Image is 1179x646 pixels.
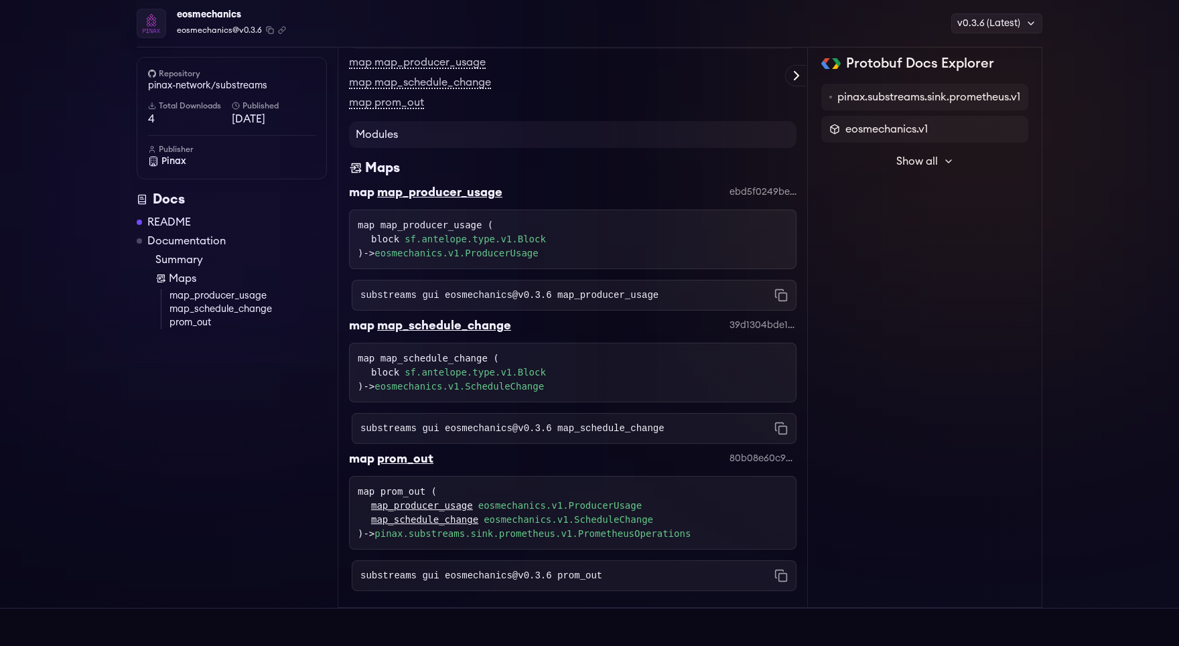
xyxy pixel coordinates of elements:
div: map map_schedule_change ( ) [358,351,788,394]
a: map_schedule_change [371,513,478,527]
img: github [148,70,156,78]
div: map [349,449,374,468]
a: pinax.substreams.sink.prometheus.v1.PrometheusOperations [374,528,691,539]
a: map_producer_usage [371,499,473,513]
div: block [371,366,788,380]
a: map_producer_usage [169,289,327,303]
a: Maps [155,270,327,287]
h6: Published [232,100,316,111]
a: sf.antelope.type.v1.Block [405,232,546,246]
button: Copy command to clipboard [774,422,788,435]
button: Copy command to clipboard [774,289,788,302]
div: 80b08e60c90ff78f19eae308b30440658fe2928a [730,452,796,465]
div: eosmechanics [177,5,286,24]
img: Map icon [155,273,166,284]
a: eosmechanics.v1.ScheduleChange [374,381,544,392]
button: Copy command to clipboard [774,569,788,582]
span: -> [363,528,691,539]
span: [DATE] [232,111,316,127]
h4: Modules [349,121,796,148]
img: Package Logo [137,9,165,37]
button: Copy package name and version [266,26,274,34]
span: eosmechanics.v1 [845,121,928,137]
a: sf.antelope.type.v1.Block [405,366,546,380]
button: Show all [821,148,1028,175]
a: Pinax [148,155,316,168]
div: 39d1304bde12ad72e8800078d793321d6c5ff40d [730,319,796,332]
div: map [349,183,374,201]
code: substreams gui eosmechanics@v0.3.6 prom_out [360,569,602,582]
div: map map_producer_usage ( ) [358,218,788,260]
h6: Repository [148,68,316,79]
a: README [147,214,191,230]
span: -> [363,248,538,258]
div: block [371,232,788,246]
span: 4 [148,111,232,127]
button: Copy .spkg link to clipboard [278,26,286,34]
a: eosmechanics.v1.ScheduleChange [484,513,653,527]
div: map prom_out ( ) [358,485,788,541]
span: eosmechanics@v0.3.6 [177,24,262,36]
div: map_producer_usage [377,183,502,201]
span: -> [363,381,544,392]
h6: Publisher [148,144,316,155]
a: prom_out [169,316,327,329]
div: ebd5f0249be5918bcd1a79513cf5ca01988365d3 [730,185,796,199]
span: Show all [896,153,938,169]
img: Maps icon [349,159,362,177]
span: Pinax [161,155,186,168]
a: Summary [155,252,327,268]
a: map map_producer_usage [349,57,486,69]
code: substreams gui eosmechanics@v0.3.6 map_producer_usage [360,289,658,302]
div: map_schedule_change [377,316,511,335]
a: map map_schedule_change [349,77,491,89]
a: Documentation [147,233,226,249]
div: map [349,316,374,335]
h6: Total Downloads [148,100,232,111]
div: Maps [365,159,400,177]
a: map prom_out [349,97,424,109]
div: v0.3.6 (Latest) [951,13,1042,33]
a: map_schedule_change [169,303,327,316]
div: prom_out [377,449,433,468]
a: eosmechanics.v1.ProducerUsage [478,499,642,513]
span: pinax.substreams.sink.prometheus.v1 [837,89,1020,105]
code: substreams gui eosmechanics@v0.3.6 map_schedule_change [360,422,665,435]
h2: Protobuf Docs Explorer [846,54,994,73]
a: pinax-network/substreams [148,79,316,92]
a: eosmechanics.v1.ProducerUsage [374,248,538,258]
div: Docs [137,190,327,209]
img: Protobuf [821,58,841,69]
